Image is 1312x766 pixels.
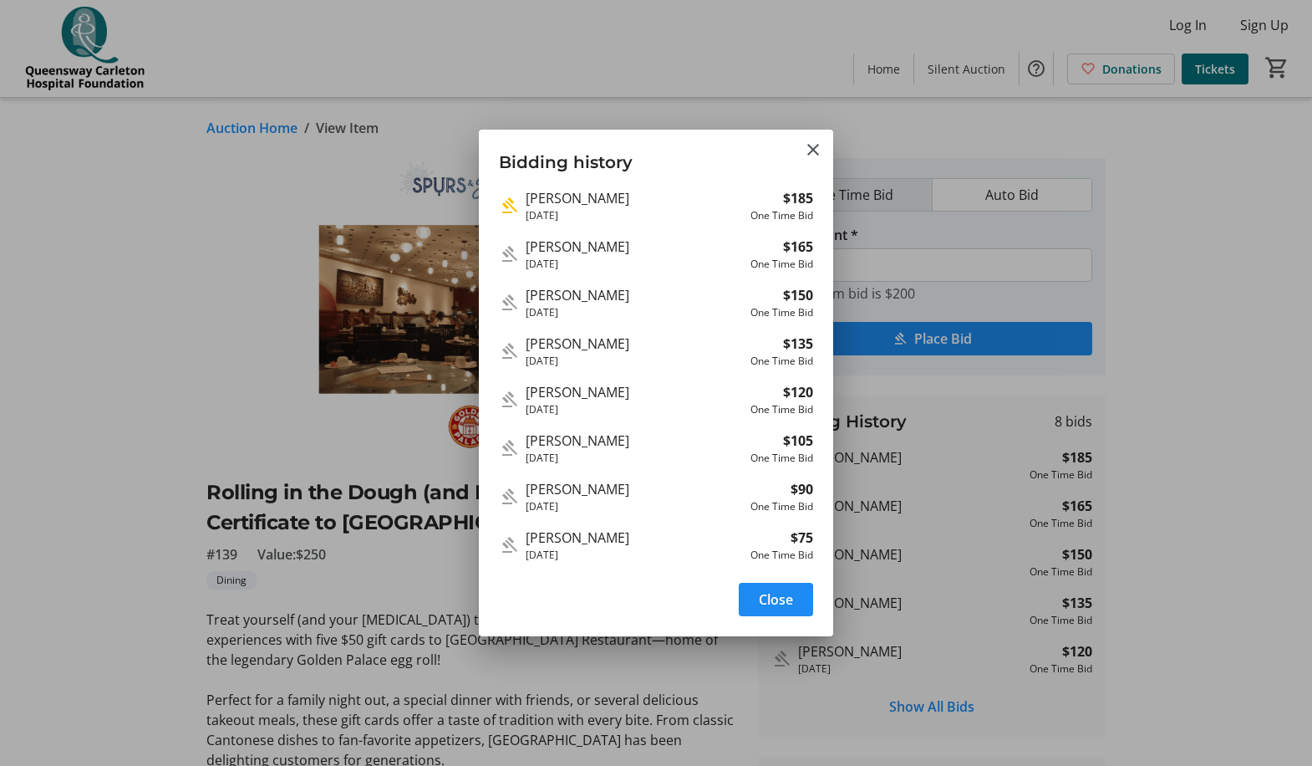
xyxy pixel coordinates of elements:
div: [DATE] [526,208,744,223]
button: Close [803,140,823,160]
div: One Time Bid [750,354,813,369]
strong: $90 [791,479,813,499]
strong: $105 [783,431,813,451]
div: [PERSON_NAME] [526,479,744,499]
mat-icon: Outbid [499,341,519,361]
mat-icon: Outbid [499,438,519,458]
div: [PERSON_NAME] [526,237,744,257]
mat-icon: Outbid [499,293,519,313]
strong: $185 [783,188,813,208]
div: [DATE] [526,499,744,514]
strong: $120 [783,382,813,402]
mat-icon: Outbid [499,487,519,507]
strong: $75 [791,528,813,548]
strong: $135 [783,334,813,354]
div: [DATE] [526,402,744,417]
mat-icon: Highest bid [499,196,519,216]
div: One Time Bid [750,548,813,563]
div: [PERSON_NAME] [526,431,744,451]
div: One Time Bid [750,208,813,223]
strong: $165 [783,237,813,257]
div: [DATE] [526,548,744,563]
div: [PERSON_NAME] [526,285,744,305]
mat-icon: Outbid [499,244,519,264]
div: [PERSON_NAME] [526,188,744,208]
div: [PERSON_NAME] [526,528,744,548]
div: [DATE] [526,305,744,320]
div: [DATE] [526,451,744,466]
button: Close [739,583,813,616]
h3: Bidding history [479,130,833,187]
div: [PERSON_NAME] [526,382,744,402]
mat-icon: Outbid [499,390,519,410]
mat-icon: Outbid [499,535,519,555]
div: One Time Bid [750,402,813,417]
div: [DATE] [526,354,744,369]
div: [DATE] [526,257,744,272]
div: One Time Bid [750,305,813,320]
div: One Time Bid [750,257,813,272]
span: Close [759,590,793,610]
div: One Time Bid [750,451,813,466]
strong: $150 [783,285,813,305]
div: One Time Bid [750,499,813,514]
div: [PERSON_NAME] [526,334,744,354]
div: Bidding history [499,188,813,563]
